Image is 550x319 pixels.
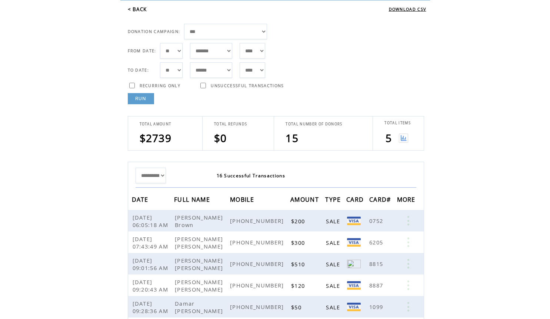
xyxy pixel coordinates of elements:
[369,260,385,267] span: 8815
[230,260,286,267] span: [PHONE_NUMBER]
[140,83,181,88] span: RECURRING ONLY
[291,282,307,289] span: $120
[128,6,147,13] a: < BACK
[140,131,172,145] span: $2739
[230,217,286,224] span: [PHONE_NUMBER]
[230,197,256,201] a: MOBILE
[290,194,321,207] span: AMOUNT
[175,300,225,315] span: Damar [PERSON_NAME]
[369,197,393,201] a: CARD#
[347,303,361,311] img: Visa
[174,197,212,201] a: FULL NAME
[326,303,342,311] span: SALE
[326,260,342,268] span: SALE
[291,260,307,268] span: $510
[133,278,170,293] span: [DATE] 09:20:43 AM
[128,93,154,104] a: RUN
[347,217,361,225] img: Visa
[286,122,342,126] span: TOTAL NUMBER OF DONORS
[128,29,180,34] span: DONATION CAMPAIGN:
[386,131,392,145] span: 5
[369,194,393,207] span: CARD#
[230,239,286,246] span: [PHONE_NUMBER]
[174,194,212,207] span: FULL NAME
[175,214,223,228] span: [PERSON_NAME] Brown
[384,121,411,125] span: TOTAL ITEMS
[369,239,385,246] span: 6205
[214,131,227,145] span: $0
[214,122,247,126] span: TOTAL REFUNDS
[369,217,385,224] span: 0752
[346,194,366,207] span: CARD
[347,238,361,247] img: Visa
[389,7,426,12] a: DOWNLOAD CSV
[175,235,225,250] span: [PERSON_NAME] [PERSON_NAME]
[326,282,342,289] span: SALE
[132,197,150,201] a: DATE
[230,303,286,310] span: [PHONE_NUMBER]
[175,278,225,293] span: [PERSON_NAME] [PERSON_NAME]
[132,194,150,207] span: DATE
[291,239,307,246] span: $300
[230,194,256,207] span: MOBILE
[347,260,361,268] img: Discover
[290,197,321,201] a: AMOUNT
[326,217,342,225] span: SALE
[397,194,417,207] span: MORE
[230,282,286,289] span: [PHONE_NUMBER]
[346,197,366,201] a: CARD
[325,197,343,201] a: TYPE
[133,235,170,250] span: [DATE] 07:43:49 AM
[347,281,361,290] img: Visa
[326,239,342,246] span: SALE
[140,122,171,126] span: TOTAL AMOUNT
[286,131,299,145] span: 15
[217,172,286,179] span: 16 Successful Transactions
[175,257,225,272] span: [PERSON_NAME] [PERSON_NAME]
[133,257,170,272] span: [DATE] 09:01:56 AM
[325,194,343,207] span: TYPE
[211,83,284,88] span: UNSUCCESSFUL TRANSACTIONS
[133,300,170,315] span: [DATE] 09:28:36 AM
[399,134,408,143] img: View graph
[128,68,149,73] span: TO DATE:
[128,48,156,53] span: FROM DATE:
[369,282,385,289] span: 8887
[369,303,385,310] span: 1099
[133,214,170,228] span: [DATE] 06:05:18 AM
[291,303,303,311] span: $50
[291,217,307,225] span: $200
